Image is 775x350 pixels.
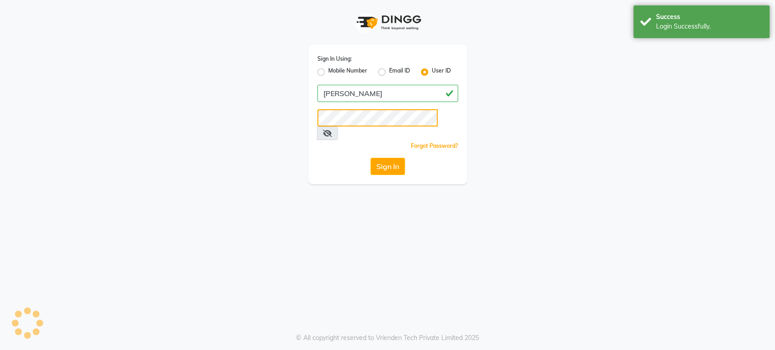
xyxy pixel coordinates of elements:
label: Sign In Using: [317,55,352,63]
input: Username [317,109,438,126]
label: Email ID [389,67,410,78]
div: Success [656,12,763,22]
a: Forgot Password? [411,142,458,149]
img: logo1.svg [351,9,424,36]
input: Username [317,85,458,102]
label: Mobile Number [328,67,367,78]
button: Sign In [370,158,405,175]
div: Login Successfully. [656,22,763,31]
label: User ID [432,67,451,78]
